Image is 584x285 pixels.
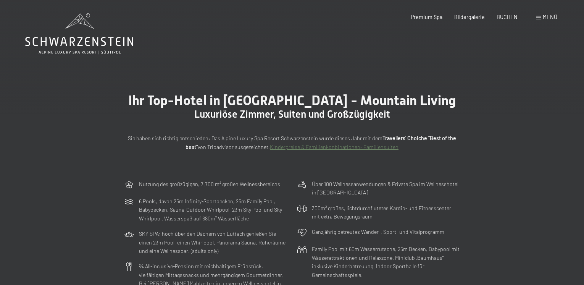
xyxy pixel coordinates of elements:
a: Bildergalerie [454,14,485,20]
a: Premium Spa [411,14,442,20]
p: Ganzjährig betreutes Wander-, Sport- und Vitalprogramm [312,228,444,236]
p: 6 Pools, davon 25m Infinity-Sportbecken, 25m Family Pool, Babybecken, Sauna-Outdoor Whirlpool, 23... [139,197,287,223]
p: Über 100 Wellnessanwendungen & Private Spa im Wellnesshotel in [GEOGRAPHIC_DATA] [312,180,460,197]
p: Sie haben sich richtig entschieden: Das Alpine Luxury Spa Resort Schwarzenstein wurde dieses Jahr... [124,134,460,151]
p: Family Pool mit 60m Wasserrutsche, 25m Becken, Babypool mit Wasserattraktionen und Relaxzone. Min... [312,245,460,279]
p: 300m² großes, lichtdurchflutetes Kardio- und Fitnesscenter mit extra Bewegungsraum [312,204,460,221]
a: BUCHEN [497,14,518,20]
strong: Travellers' Choiche "Best of the best" [186,135,456,150]
p: SKY SPA: hoch über den Dächern von Luttach genießen Sie einen 23m Pool, einen Whirlpool, Panorama... [139,230,287,256]
p: Nutzung des großzügigen, 7.700 m² großen Wellnessbereichs [139,180,280,189]
span: Ihr Top-Hotel in [GEOGRAPHIC_DATA] - Mountain Living [128,92,456,108]
span: Luxuriöse Zimmer, Suiten und Großzügigkeit [194,108,390,120]
span: Menü [543,14,557,20]
a: Kinderpreise & Familienkonbinationen- Familiensuiten [270,144,398,150]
